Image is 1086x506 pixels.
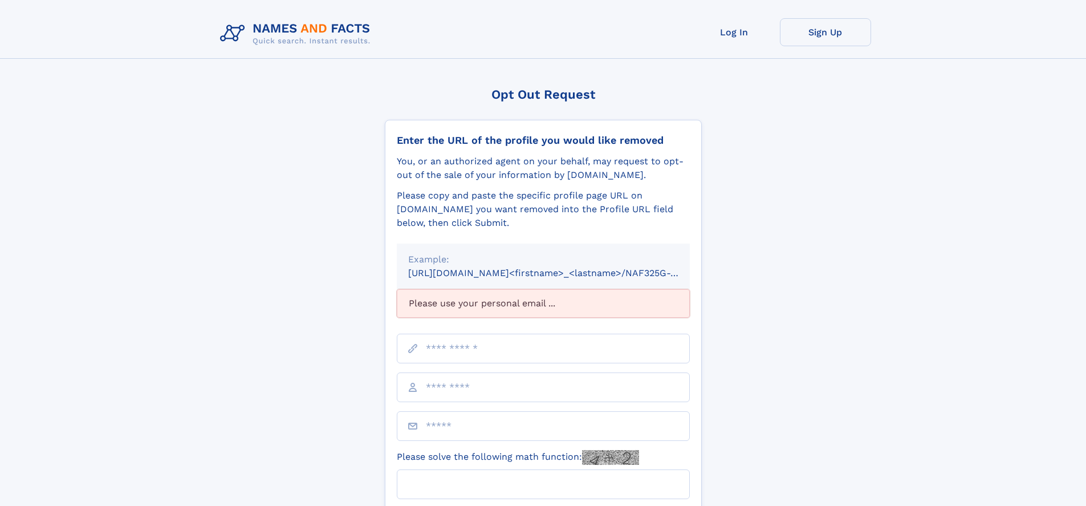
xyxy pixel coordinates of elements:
a: Sign Up [780,18,871,46]
div: Please use your personal email ... [397,289,690,318]
img: Logo Names and Facts [215,18,380,49]
div: Please copy and paste the specific profile page URL on [DOMAIN_NAME] you want removed into the Pr... [397,189,690,230]
div: You, or an authorized agent on your behalf, may request to opt-out of the sale of your informatio... [397,155,690,182]
small: [URL][DOMAIN_NAME]<firstname>_<lastname>/NAF325G-xxxxxxxx [408,268,711,278]
a: Log In [689,18,780,46]
div: Enter the URL of the profile you would like removed [397,134,690,147]
label: Please solve the following math function: [397,450,639,465]
div: Example: [408,253,678,266]
div: Opt Out Request [385,87,702,102]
